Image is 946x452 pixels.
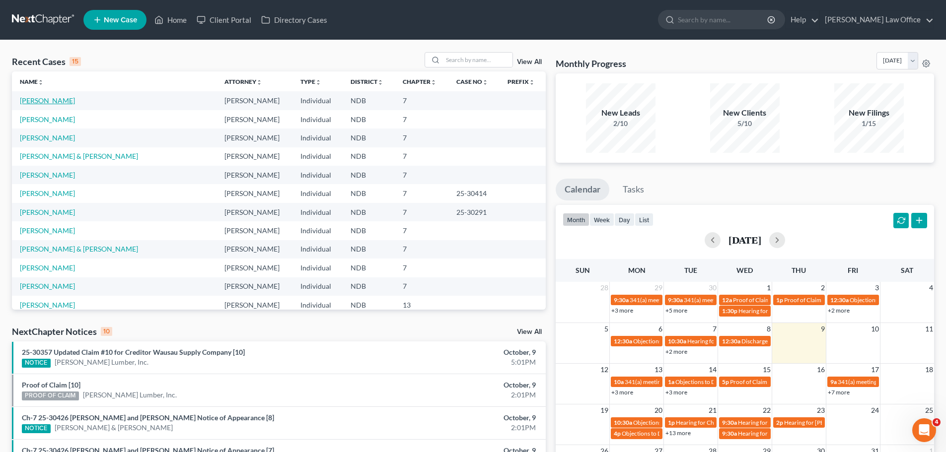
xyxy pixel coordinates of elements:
[635,213,654,226] button: list
[684,266,697,274] span: Tue
[722,296,732,304] span: 12a
[676,419,750,426] span: Hearing for Cheyenne Czech
[20,301,75,309] a: [PERSON_NAME]
[343,277,395,296] td: NDB
[614,337,632,345] span: 12:30a
[586,119,655,129] div: 2/10
[556,179,609,200] a: Calendar
[22,391,79,400] div: PROOF OF CLAIM
[351,78,383,85] a: Districtunfold_more
[22,424,51,433] div: NOTICE
[816,364,826,376] span: 16
[343,147,395,166] td: NDB
[395,184,448,202] td: 7
[20,282,75,290] a: [PERSON_NAME]
[456,78,488,85] a: Case Nounfold_more
[395,166,448,184] td: 7
[343,258,395,277] td: NDB
[848,266,858,274] span: Fri
[741,337,847,345] span: Discharge Granted for [PERSON_NAME]
[665,348,687,355] a: +2 more
[371,347,536,357] div: October, 9
[684,296,832,304] span: 341(a) meeting for [PERSON_NAME] & [PERSON_NAME]
[448,203,500,221] td: 25-30291
[395,240,448,258] td: 7
[371,413,536,423] div: October, 9
[870,364,880,376] span: 17
[870,404,880,416] span: 24
[192,11,256,29] a: Client Portal
[614,296,629,304] span: 9:30a
[654,282,663,294] span: 29
[217,203,292,221] td: [PERSON_NAME]
[292,184,343,202] td: Individual
[149,11,192,29] a: Home
[343,296,395,314] td: NDB
[556,58,626,69] h3: Monthly Progress
[657,323,663,335] span: 6
[576,266,590,274] span: Sun
[722,430,737,437] span: 9:30a
[924,364,934,376] span: 18
[443,53,512,67] input: Search by name...
[292,110,343,129] td: Individual
[371,357,536,367] div: 5:01PM
[22,348,245,356] a: 25-30357 Updated Claim #10 for Creditor Wausau Supply Company [10]
[611,388,633,396] a: +3 more
[762,404,772,416] span: 22
[668,337,686,345] span: 10:30a
[924,323,934,335] span: 11
[633,337,790,345] span: Objections to Discharge Due (PFMC-7) for [PERSON_NAME]
[20,152,138,160] a: [PERSON_NAME] & [PERSON_NAME]
[217,147,292,166] td: [PERSON_NAME]
[820,11,934,29] a: [PERSON_NAME] Law Office
[603,323,609,335] span: 5
[343,240,395,258] td: NDB
[292,296,343,314] td: Individual
[722,307,737,315] span: 1:30p
[614,430,621,437] span: 4p
[431,79,437,85] i: unfold_more
[628,266,646,274] span: Mon
[599,282,609,294] span: 28
[292,240,343,258] td: Individual
[300,78,321,85] a: Typeunfold_more
[776,419,783,426] span: 2p
[712,323,718,335] span: 7
[828,307,850,314] a: +2 more
[395,203,448,221] td: 7
[83,390,177,400] a: [PERSON_NAME] Lumber, Inc.
[828,388,850,396] a: +7 more
[12,325,112,337] div: NextChapter Notices
[482,79,488,85] i: unfold_more
[217,129,292,147] td: [PERSON_NAME]
[217,277,292,296] td: [PERSON_NAME]
[654,364,663,376] span: 13
[22,359,51,368] div: NOTICE
[668,419,675,426] span: 1p
[589,213,614,226] button: week
[517,328,542,335] a: View All
[722,419,737,426] span: 9:30a
[563,213,589,226] button: month
[870,323,880,335] span: 10
[292,221,343,240] td: Individual
[20,189,75,197] a: [PERSON_NAME]
[654,404,663,416] span: 20
[395,91,448,110] td: 7
[834,119,904,129] div: 1/15
[20,171,75,179] a: [PERSON_NAME]
[599,404,609,416] span: 19
[776,296,783,304] span: 1p
[20,226,75,235] a: [PERSON_NAME]
[217,184,292,202] td: [PERSON_NAME]
[395,296,448,314] td: 13
[371,423,536,433] div: 2:01PM
[217,91,292,110] td: [PERSON_NAME]
[924,404,934,416] span: 25
[343,166,395,184] td: NDB
[292,166,343,184] td: Individual
[730,378,885,386] span: Proof of Claim Deadline - Government for [PERSON_NAME]
[20,208,75,216] a: [PERSON_NAME]
[633,419,790,426] span: Objections to Discharge Due (PFMC-7) for [PERSON_NAME]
